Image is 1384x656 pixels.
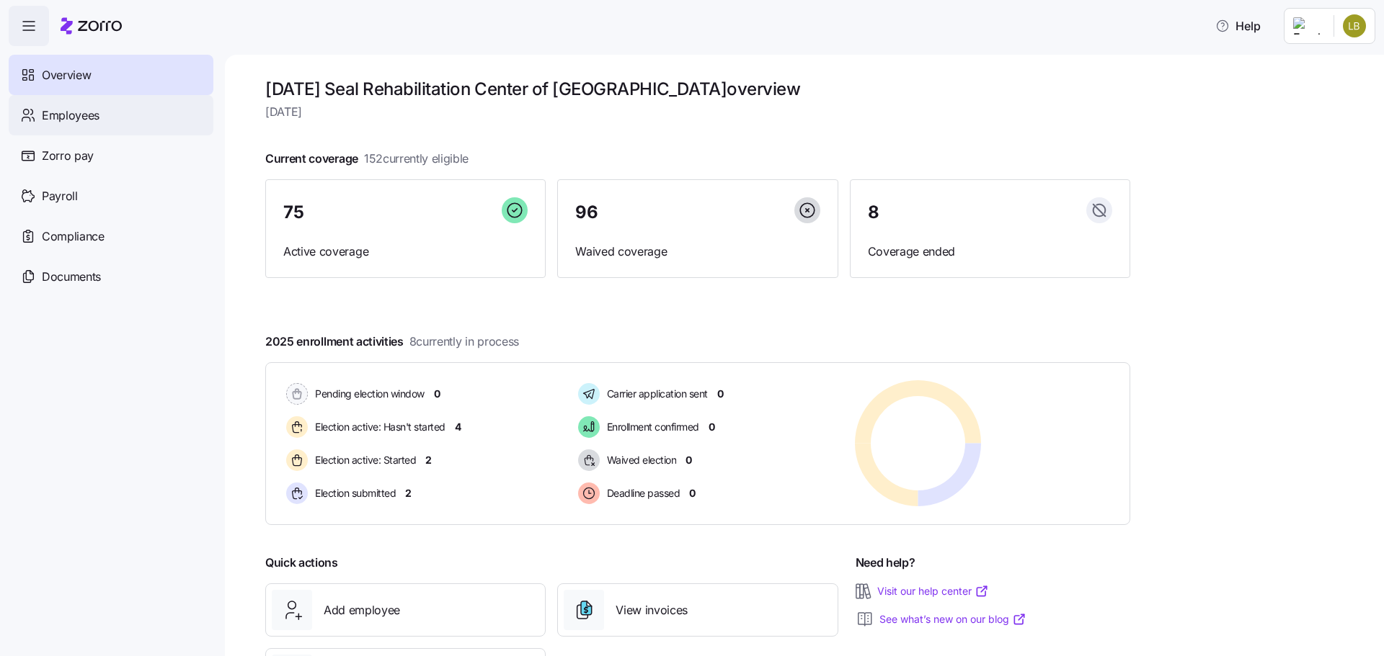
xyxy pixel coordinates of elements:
[1343,14,1366,37] img: 1af8aab67717610295fc0a914effc0fd
[856,554,915,572] span: Need help?
[42,187,78,205] span: Payroll
[9,55,213,95] a: Overview
[575,243,820,261] span: Waived coverage
[603,486,680,500] span: Deadline passed
[1293,17,1322,35] img: Employer logo
[686,453,692,467] span: 0
[265,333,519,351] span: 2025 enrollment activities
[9,256,213,297] a: Documents
[603,453,677,467] span: Waived election
[405,486,412,500] span: 2
[42,107,99,125] span: Employees
[709,420,715,434] span: 0
[265,103,1130,121] span: [DATE]
[324,601,400,619] span: Add employee
[425,453,432,467] span: 2
[879,612,1026,626] a: See what’s new on our blog
[311,420,445,434] span: Election active: Hasn't started
[265,150,469,168] span: Current coverage
[42,147,94,165] span: Zorro pay
[1215,17,1261,35] span: Help
[364,150,469,168] span: 152 currently eligible
[603,387,708,401] span: Carrier application sent
[877,584,989,598] a: Visit our help center
[455,420,461,434] span: 4
[717,387,724,401] span: 0
[409,333,519,351] span: 8 currently in process
[9,135,213,176] a: Zorro pay
[616,601,688,619] span: View invoices
[868,204,879,221] span: 8
[868,243,1112,261] span: Coverage ended
[265,78,1130,100] h1: [DATE] Seal Rehabilitation Center of [GEOGRAPHIC_DATA] overview
[689,486,696,500] span: 0
[9,95,213,135] a: Employees
[42,228,105,246] span: Compliance
[283,204,303,221] span: 75
[42,66,91,84] span: Overview
[311,453,416,467] span: Election active: Started
[42,268,101,286] span: Documents
[311,486,396,500] span: Election submitted
[283,243,528,261] span: Active coverage
[575,204,598,221] span: 96
[9,176,213,216] a: Payroll
[434,387,440,401] span: 0
[1204,12,1272,40] button: Help
[9,216,213,256] a: Compliance
[603,420,699,434] span: Enrollment confirmed
[311,387,425,401] span: Pending election window
[265,554,338,572] span: Quick actions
